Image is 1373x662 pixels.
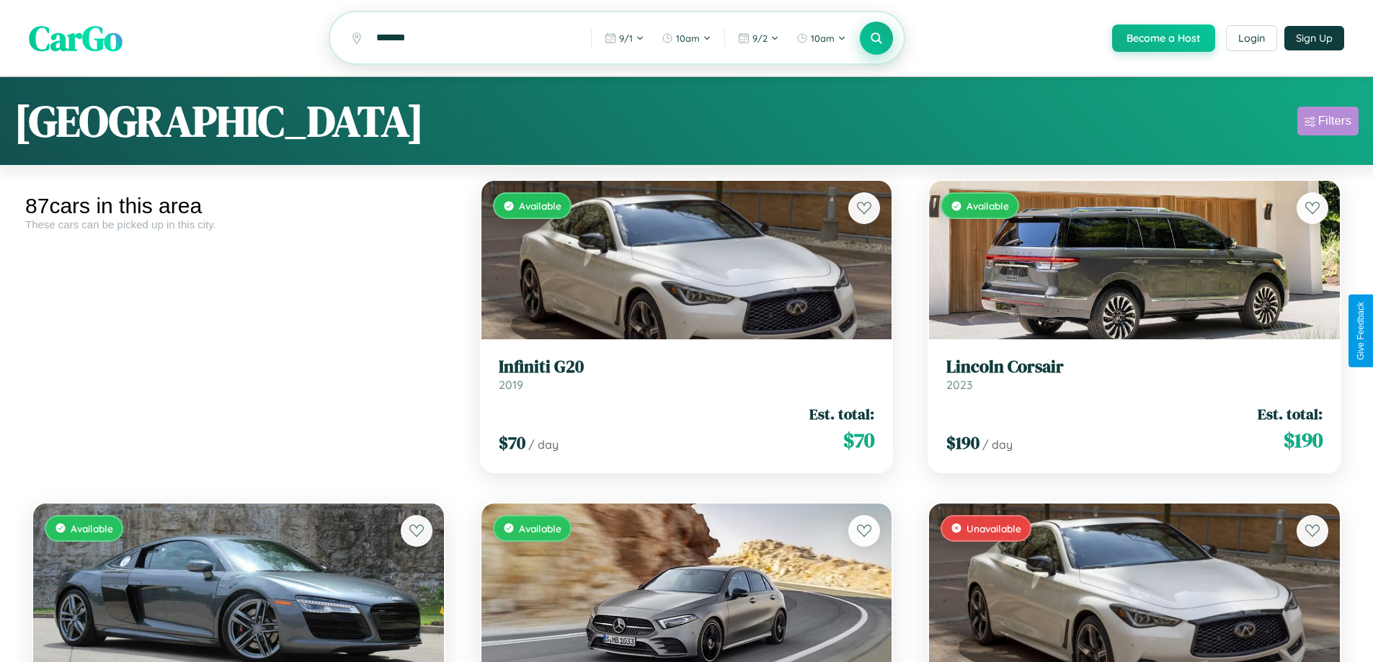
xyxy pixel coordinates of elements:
span: $ 70 [843,426,874,455]
span: 2023 [946,377,972,392]
span: 2019 [499,377,523,392]
button: 10am [789,27,853,50]
div: These cars can be picked up in this city. [25,218,452,231]
span: / day [528,437,559,452]
span: Available [519,200,561,212]
h3: Lincoln Corsair [946,357,1323,377]
div: Give Feedback [1356,302,1366,360]
div: Filters [1318,114,1351,128]
span: 9 / 2 [752,32,768,44]
button: Login [1226,25,1277,51]
span: $ 190 [1284,426,1323,455]
a: Infiniti G202019 [499,357,875,392]
a: Lincoln Corsair2023 [946,357,1323,392]
button: 9/1 [597,27,652,50]
span: Available [71,522,113,534]
span: Available [519,522,561,534]
span: $ 70 [499,431,525,455]
span: 10am [811,32,835,44]
span: 9 / 1 [619,32,633,44]
div: 87 cars in this area [25,194,452,218]
span: $ 190 [946,431,979,455]
span: CarGo [29,14,123,62]
span: Unavailable [967,522,1021,534]
span: 10am [676,32,700,44]
span: Est. total: [809,403,874,424]
button: 10am [654,27,719,50]
span: / day [982,437,1013,452]
span: Available [967,200,1009,212]
button: Sign Up [1284,26,1344,50]
button: Filters [1297,107,1359,135]
button: Become a Host [1112,24,1215,52]
h1: [GEOGRAPHIC_DATA] [14,91,424,151]
h3: Infiniti G20 [499,357,875,377]
span: Est. total: [1258,403,1323,424]
button: 9/2 [731,27,786,50]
